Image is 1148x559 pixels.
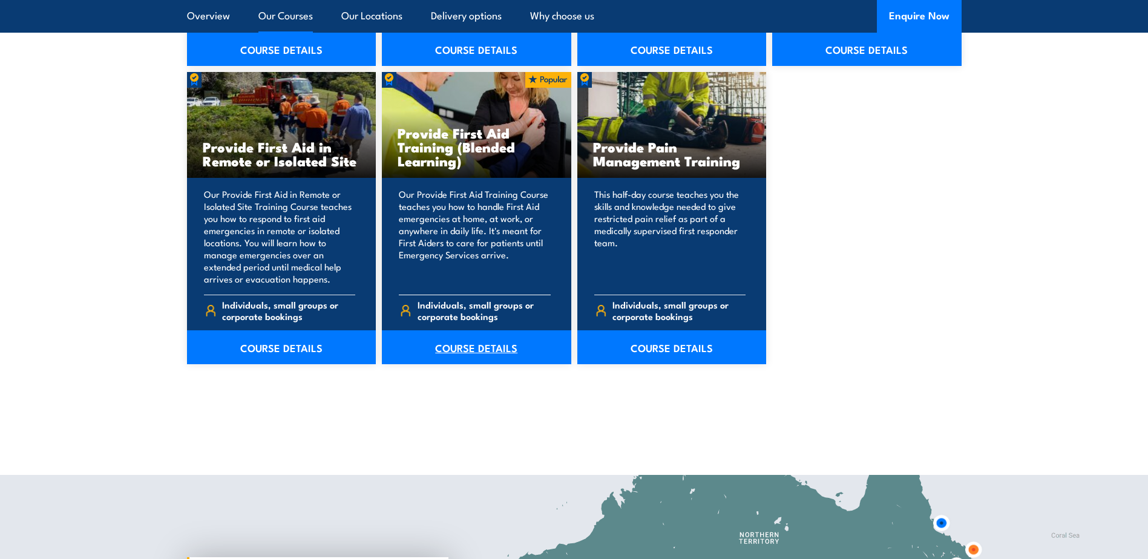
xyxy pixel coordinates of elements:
p: Our Provide First Aid in Remote or Isolated Site Training Course teaches you how to respond to fi... [204,188,356,285]
h3: Provide Pain Management Training [593,140,751,168]
span: Individuals, small groups or corporate bookings [612,299,746,322]
span: Individuals, small groups or corporate bookings [418,299,551,322]
a: COURSE DETAILS [187,32,376,66]
a: COURSE DETAILS [187,330,376,364]
a: COURSE DETAILS [577,32,767,66]
a: COURSE DETAILS [382,330,571,364]
a: COURSE DETAILS [772,32,962,66]
p: Our Provide First Aid Training Course teaches you how to handle First Aid emergencies at home, at... [399,188,551,285]
p: This half-day course teaches you the skills and knowledge needed to give restricted pain relief a... [594,188,746,285]
a: COURSE DETAILS [577,330,767,364]
span: Individuals, small groups or corporate bookings [222,299,355,322]
h3: Provide First Aid in Remote or Isolated Site [203,140,361,168]
a: COURSE DETAILS [382,32,571,66]
h3: Provide First Aid Training (Blended Learning) [398,126,556,168]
